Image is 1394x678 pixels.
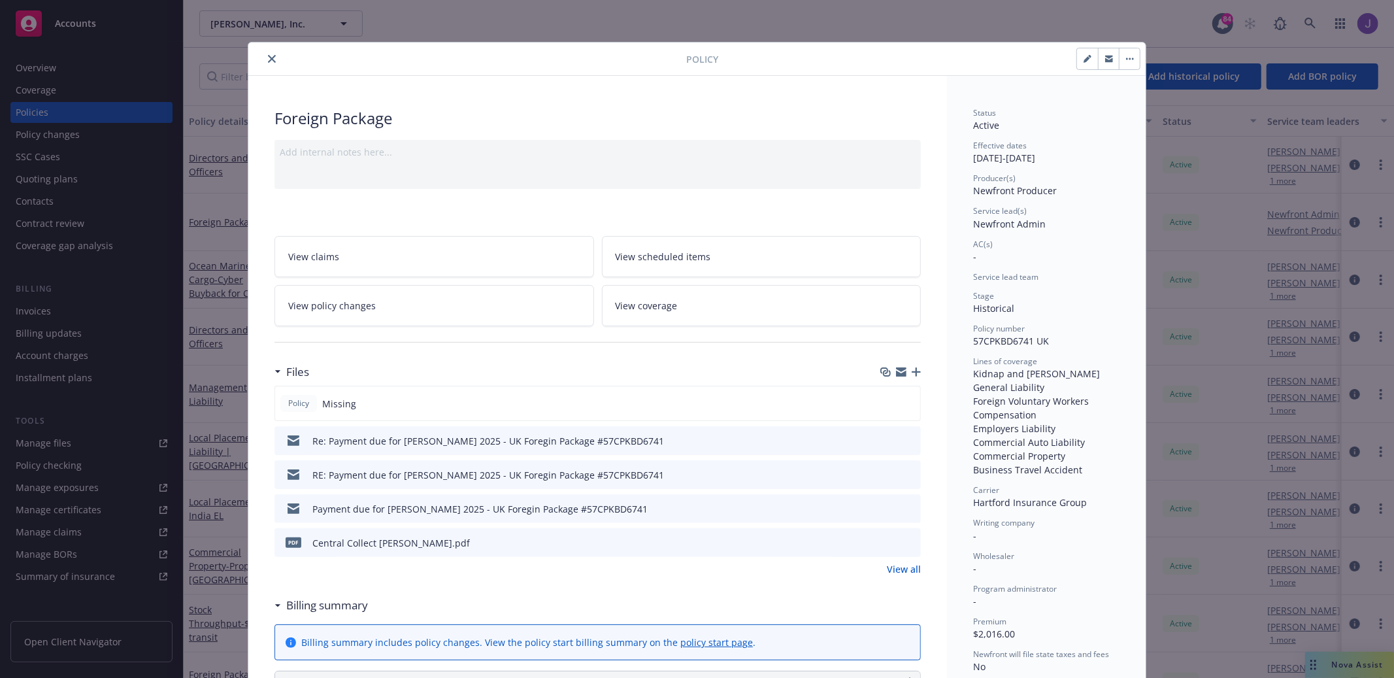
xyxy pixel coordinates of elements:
[312,434,664,448] div: Re: Payment due for [PERSON_NAME] 2025 - UK Foregin Package #57CPKBD6741
[602,236,921,277] a: View scheduled items
[883,468,893,482] button: download file
[973,381,1120,394] div: General Liability
[616,299,678,313] span: View coverage
[973,660,986,673] span: No
[286,597,368,614] h3: Billing summary
[312,502,648,516] div: Payment due for [PERSON_NAME] 2025 - UK Foregin Package #57CPKBD6741
[973,218,1046,230] span: Newfront Admin
[973,551,1014,562] span: Wholesaler
[274,236,594,277] a: View claims
[973,484,999,496] span: Carrier
[274,364,309,381] div: Files
[602,285,921,326] a: View coverage
[883,536,893,550] button: download file
[973,530,976,542] span: -
[973,628,1015,640] span: $2,016.00
[973,562,976,575] span: -
[973,205,1027,216] span: Service lead(s)
[686,52,718,66] span: Policy
[973,583,1057,594] span: Program administrator
[973,435,1120,449] div: Commercial Auto Liability
[264,51,280,67] button: close
[973,595,976,607] span: -
[973,356,1037,367] span: Lines of coverage
[286,537,301,547] span: pdf
[973,271,1038,282] span: Service lead team
[904,502,916,516] button: preview file
[274,107,921,129] div: Foreign Package
[322,397,356,411] span: Missing
[973,140,1027,151] span: Effective dates
[280,145,916,159] div: Add internal notes here...
[288,250,339,263] span: View claims
[312,468,664,482] div: RE: Payment due for [PERSON_NAME] 2025 - UK Foregin Package #57CPKBD6741
[973,517,1035,528] span: Writing company
[904,434,916,448] button: preview file
[973,290,994,301] span: Stage
[274,285,594,326] a: View policy changes
[973,140,1120,165] div: [DATE] - [DATE]
[973,463,1120,477] div: Business Travel Accident
[973,616,1006,627] span: Premium
[312,536,470,550] div: Central Collect [PERSON_NAME].pdf
[973,250,976,263] span: -
[973,649,1109,660] span: Newfront will file state taxes and fees
[973,239,993,250] span: AC(s)
[973,119,999,131] span: Active
[680,636,753,649] a: policy start page
[973,323,1025,334] span: Policy number
[973,449,1120,463] div: Commercial Property
[973,367,1120,381] div: Kidnap and [PERSON_NAME]
[973,496,1087,509] span: Hartford Insurance Group
[973,184,1057,197] span: Newfront Producer
[883,434,893,448] button: download file
[883,502,893,516] button: download file
[904,536,916,550] button: preview file
[887,562,921,576] a: View all
[904,468,916,482] button: preview file
[286,364,309,381] h3: Files
[973,335,1049,347] span: 57CPKBD6741 UK
[274,597,368,614] div: Billing summary
[288,299,376,313] span: View policy changes
[973,107,996,118] span: Status
[973,394,1120,422] div: Foreign Voluntary Workers Compensation
[973,422,1120,435] div: Employers Liability
[616,250,711,263] span: View scheduled items
[973,173,1016,184] span: Producer(s)
[286,398,312,409] span: Policy
[301,636,755,649] div: Billing summary includes policy changes. View the policy start billing summary on the .
[973,302,1014,314] span: Historical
